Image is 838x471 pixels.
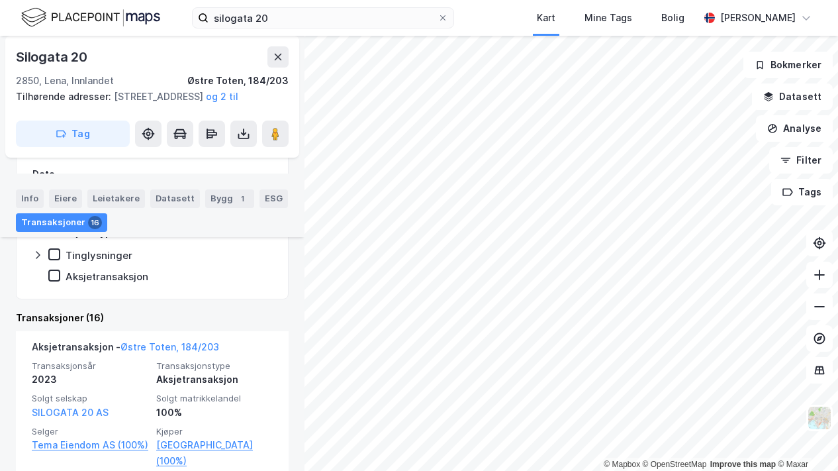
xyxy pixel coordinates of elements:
[32,426,148,437] span: Selger
[32,393,148,404] span: Solgt selskap
[16,310,289,326] div: Transaksjoner (16)
[259,189,288,208] div: ESG
[16,89,278,105] div: [STREET_ADDRESS]
[772,407,838,471] iframe: Chat Widget
[32,360,148,372] span: Transaksjonsår
[16,213,107,232] div: Transaksjoner
[87,189,145,208] div: Leietakere
[32,407,109,418] a: SILOGATA 20 AS
[156,426,273,437] span: Kjøper
[710,460,776,469] a: Improve this map
[756,115,833,142] button: Analyse
[205,189,254,208] div: Bygg
[537,10,555,26] div: Kart
[769,147,833,174] button: Filter
[32,372,148,388] div: 2023
[236,192,249,205] div: 1
[16,73,114,89] div: 2850, Lena, Innlandet
[88,216,102,229] div: 16
[16,46,90,68] div: Silogata 20
[120,341,219,352] a: Østre Toten, 184/203
[209,8,438,28] input: Søk på adresse, matrikkel, gårdeiere, leietakere eller personer
[661,10,684,26] div: Bolig
[156,360,273,372] span: Transaksjonstype
[150,189,200,208] div: Datasett
[156,437,273,469] a: [GEOGRAPHIC_DATA] (100%)
[187,73,289,89] div: Østre Toten, 184/203
[66,270,148,283] div: Aksjetransaksjon
[32,166,55,182] div: Dato
[156,372,273,388] div: Aksjetransaksjon
[752,83,833,110] button: Datasett
[771,179,833,205] button: Tags
[156,405,273,421] div: 100%
[32,437,148,453] a: Tema Eiendom AS (100%)
[16,121,130,147] button: Tag
[604,460,640,469] a: Mapbox
[16,91,114,102] span: Tilhørende adresser:
[584,10,632,26] div: Mine Tags
[743,52,833,78] button: Bokmerker
[21,6,160,29] img: logo.f888ab2527a4732fd821a326f86c7f29.svg
[643,460,707,469] a: OpenStreetMap
[807,405,832,431] img: Z
[16,189,44,208] div: Info
[49,189,82,208] div: Eiere
[772,407,838,471] div: Kontrollprogram for chat
[32,339,219,360] div: Aksjetransaksjon -
[66,249,132,262] div: Tinglysninger
[720,10,796,26] div: [PERSON_NAME]
[156,393,273,404] span: Solgt matrikkelandel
